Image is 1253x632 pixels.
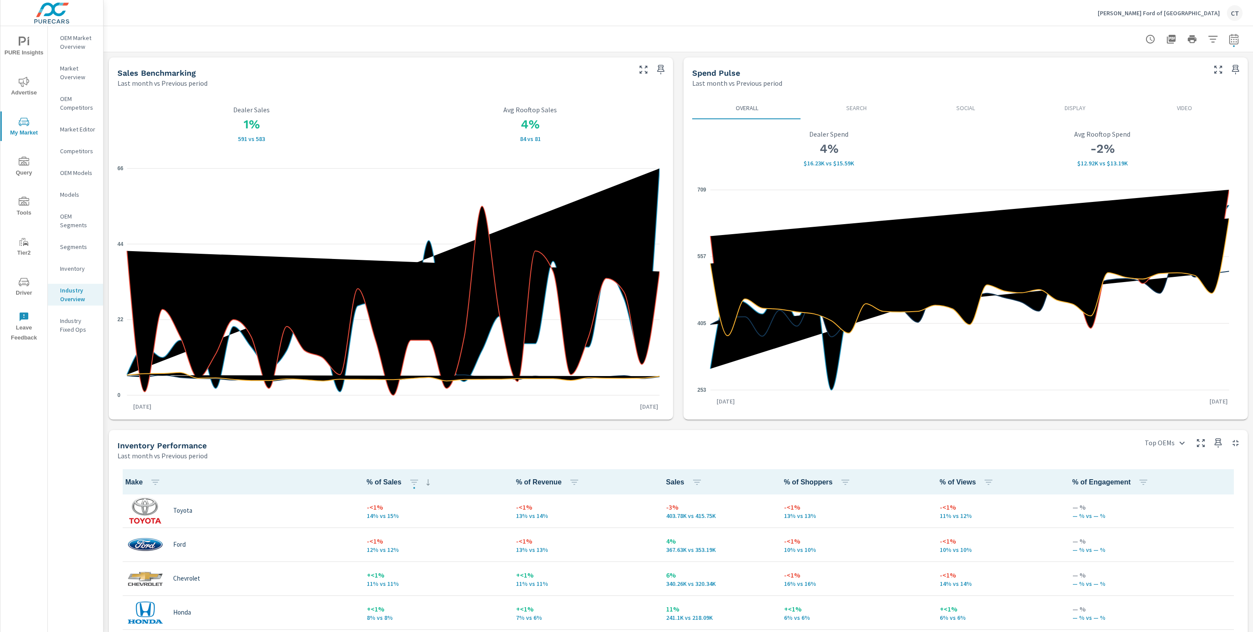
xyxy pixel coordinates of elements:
[516,536,652,546] p: -<1%
[697,320,706,326] text: 405
[1203,397,1234,406] p: [DATE]
[1229,436,1243,450] button: Minimize Widget
[367,477,433,487] span: % of Sales
[940,580,1059,587] p: 14% vs 14%
[940,614,1059,621] p: 6% vs 6%
[1137,104,1232,112] p: Video
[367,604,502,614] p: +<1%
[697,160,961,167] p: $16,232 vs $15,589
[60,64,96,81] p: Market Overview
[60,286,96,303] p: Industry Overview
[3,197,45,218] span: Tools
[173,507,192,514] p: Toyota
[117,117,386,132] h3: 1%
[784,512,926,519] p: 13% vs 13%
[516,502,652,512] p: -<1%
[117,392,121,398] text: 0
[367,502,502,512] p: -<1%
[1072,614,1232,621] p: — % vs — %
[1072,512,1232,519] p: — % vs — %
[3,277,45,298] span: Driver
[173,575,200,582] p: Chevrolet
[60,34,96,51] p: OEM Market Overview
[634,402,664,411] p: [DATE]
[3,77,45,98] span: Advertise
[637,63,650,77] button: Make Fullscreen
[60,94,96,112] p: OEM Competitors
[117,78,208,88] p: Last month vs Previous period
[808,104,904,112] p: Search
[692,68,740,77] h5: Spend Pulse
[971,141,1234,156] h3: -2%
[666,502,770,512] p: -3%
[697,130,961,138] p: Dealer Spend
[60,168,96,177] p: OEM Models
[48,284,103,306] div: Industry Overview
[60,190,96,199] p: Models
[117,241,124,247] text: 44
[666,604,770,614] p: 11%
[1194,436,1208,450] button: Make Fullscreen
[784,604,926,614] p: +<1%
[516,477,583,487] span: % of Revenue
[48,314,103,336] div: Industry Fixed Ops
[117,441,207,450] h5: Inventory Performance
[1211,63,1225,77] button: Make Fullscreen
[784,477,854,487] span: % of Shoppers
[940,512,1059,519] p: 11% vs 12%
[784,536,926,546] p: -<1%
[699,104,794,112] p: Overall
[1072,546,1232,553] p: — % vs — %
[940,502,1059,512] p: -<1%
[666,570,770,580] p: 6%
[396,135,665,142] p: 84 vs 81
[117,106,386,114] p: Dealer Sales
[516,614,652,621] p: 7% vs 6%
[697,141,961,156] h3: 4%
[666,546,770,553] p: 367,625 vs 353,188
[60,242,96,251] p: Segments
[396,106,665,114] p: Avg Rooftop Sales
[367,546,502,553] p: 12% vs 12%
[784,614,926,621] p: 6% vs 6%
[128,498,163,524] img: logo-150.png
[173,608,191,616] p: Honda
[697,253,706,259] text: 557
[48,166,103,179] div: OEM Models
[367,536,502,546] p: -<1%
[173,541,186,548] p: Ford
[3,237,45,258] span: Tier2
[516,512,652,519] p: 13% vs 14%
[666,536,770,546] p: 4%
[784,502,926,512] p: -<1%
[1229,63,1243,77] span: Save this to your personalized report
[666,580,770,587] p: 340,260 vs 320,340
[1072,536,1232,546] p: — %
[3,117,45,138] span: My Market
[0,26,47,346] div: nav menu
[784,570,926,580] p: -<1%
[1072,570,1232,580] p: — %
[60,264,96,273] p: Inventory
[367,580,502,587] p: 11% vs 11%
[396,117,665,132] h3: 4%
[1027,104,1122,112] p: Display
[3,157,45,178] span: Query
[940,546,1059,553] p: 10% vs 10%
[48,31,103,53] div: OEM Market Overview
[971,130,1234,138] p: Avg Rooftop Spend
[127,402,157,411] p: [DATE]
[48,145,103,158] div: Competitors
[784,546,926,553] p: 10% vs 10%
[117,165,124,171] text: 66
[48,123,103,136] div: Market Editor
[1183,30,1201,48] button: Print Report
[940,604,1059,614] p: +<1%
[940,536,1059,546] p: -<1%
[1072,477,1152,487] span: % of Engagement
[60,316,96,334] p: Industry Fixed Ops
[60,147,96,155] p: Competitors
[516,570,652,580] p: +<1%
[1072,502,1232,512] p: — %
[1227,5,1243,21] div: CT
